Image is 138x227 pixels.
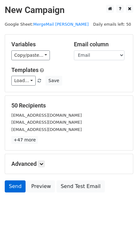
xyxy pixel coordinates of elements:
[11,67,39,73] a: Templates
[11,127,82,132] small: [EMAIL_ADDRESS][DOMAIN_NAME]
[57,180,105,192] a: Send Test Email
[11,50,50,60] a: Copy/paste...
[106,197,138,227] iframe: Chat Widget
[11,41,64,48] h5: Variables
[11,160,127,167] h5: Advanced
[5,5,133,16] h2: New Campaign
[27,180,55,192] a: Preview
[45,76,62,86] button: Save
[33,22,89,27] a: MergeMail [PERSON_NAME]
[11,120,82,125] small: [EMAIL_ADDRESS][DOMAIN_NAME]
[5,22,89,27] small: Google Sheet:
[91,22,133,27] a: Daily emails left: 50
[11,136,38,144] a: +47 more
[11,113,82,118] small: [EMAIL_ADDRESS][DOMAIN_NAME]
[5,180,26,192] a: Send
[11,76,36,86] a: Load...
[11,102,127,109] h5: 50 Recipients
[91,21,133,28] span: Daily emails left: 50
[74,41,127,48] h5: Email column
